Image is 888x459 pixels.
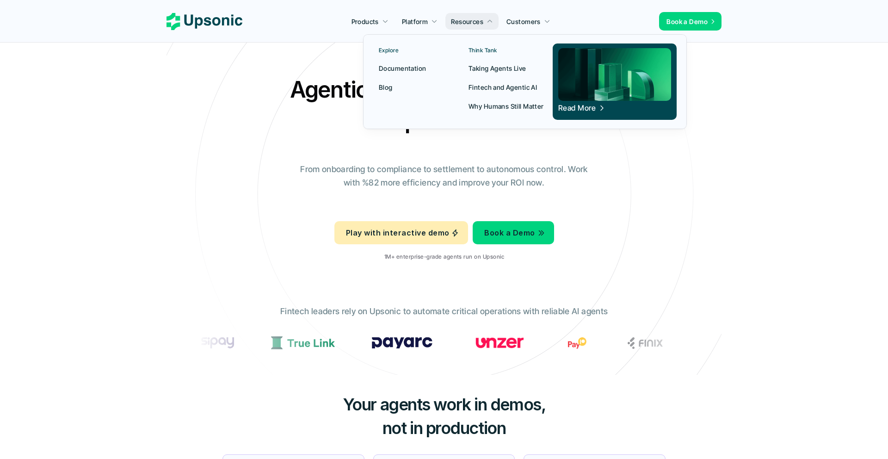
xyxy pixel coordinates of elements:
[469,47,497,54] p: Think Tank
[379,82,393,92] p: Blog
[451,17,483,26] p: Resources
[373,60,451,76] a: Documentation
[469,63,526,73] p: Taking Agents Live
[379,47,399,54] p: Explore
[558,104,605,112] span: Read More
[379,63,426,73] p: Documentation
[351,17,379,26] p: Products
[484,226,535,240] p: Book a Demo
[402,17,428,26] p: Platform
[294,163,594,190] p: From onboarding to compliance to settlement to autonomous control. Work with %82 more efficiency ...
[558,107,596,109] p: Read More
[463,79,541,95] a: Fintech and Agentic AI
[469,101,544,111] p: Why Humans Still Matter
[334,221,468,244] a: Play with interactive demo
[346,13,394,30] a: Products
[473,221,554,244] a: Book a Demo
[282,74,606,136] h2: Agentic AI Platform for FinTech Operations
[373,79,451,95] a: Blog
[280,305,608,318] p: Fintech leaders rely on Upsonic to automate critical operations with reliable AI agents
[553,43,677,120] a: Read More
[346,226,449,240] p: Play with interactive demo
[463,98,541,114] a: Why Humans Still Matter
[506,17,541,26] p: Customers
[343,394,546,415] span: Your agents work in demos,
[659,12,721,31] a: Book a Demo
[384,254,504,260] p: 1M+ enterprise-grade agents run on Upsonic
[382,418,506,438] span: not in production
[463,60,541,76] a: Taking Agents Live
[469,82,537,92] p: Fintech and Agentic AI
[666,17,708,26] p: Book a Demo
